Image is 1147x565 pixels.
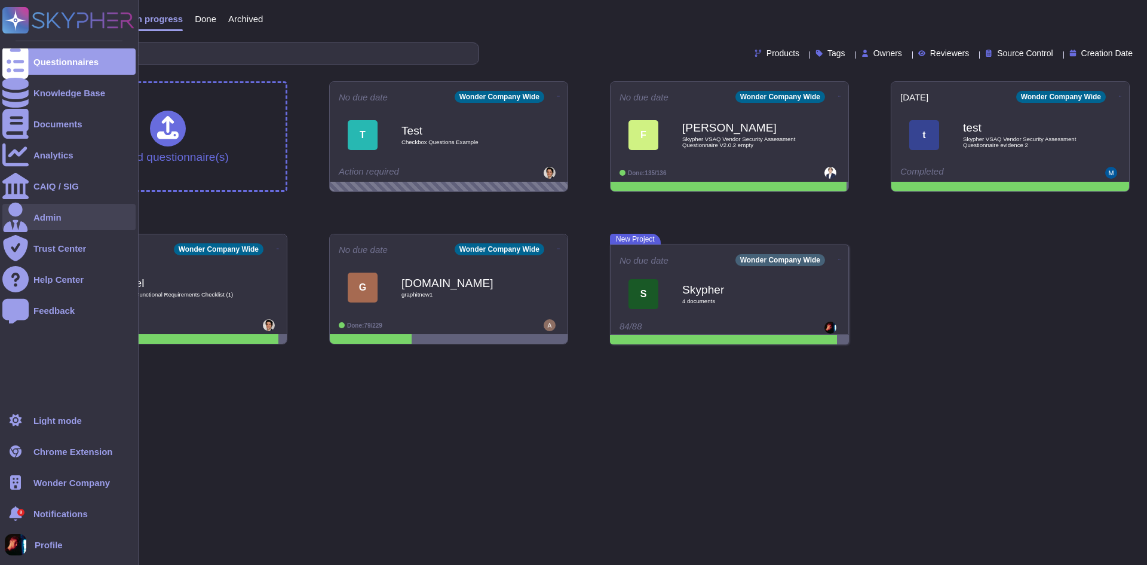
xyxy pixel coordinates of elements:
[930,49,969,57] span: Reviewers
[628,279,658,309] div: S
[544,319,556,331] img: user
[628,120,658,150] div: F
[2,235,136,261] a: Trust Center
[1016,91,1106,103] div: Wonder Company Wide
[5,534,26,555] img: user
[909,120,939,150] div: t
[174,243,263,255] div: Wonder Company Wide
[1105,167,1117,179] img: user
[682,284,802,295] b: Skypher
[455,91,544,103] div: Wonder Company Wide
[610,234,661,245] span: New Project
[2,80,136,106] a: Knowledge Base
[33,57,99,66] div: Questionnaires
[900,167,1047,179] div: Completed
[2,142,136,168] a: Analytics
[2,532,35,558] button: user
[107,111,229,163] div: Upload questionnaire(s)
[619,321,642,331] span: 84/88
[401,139,521,145] span: Checkbox Questions Example
[628,170,667,176] span: Done: 135/136
[900,93,928,102] span: [DATE]
[401,125,521,136] b: Test
[2,48,136,75] a: Questionnaires
[339,93,388,102] span: No due date
[33,306,75,315] div: Feedback
[824,167,836,179] img: user
[121,277,240,289] b: Deel
[33,416,82,425] div: Light mode
[348,120,378,150] div: T
[2,297,136,323] a: Feedback
[401,277,521,289] b: [DOMAIN_NAME]
[35,540,63,549] span: Profile
[619,256,668,265] span: No due date
[682,136,802,148] span: Skypher VSAQ Vendor Security Assessment Questionnaire V2.0.2 empty
[33,213,62,222] div: Admin
[963,122,1082,133] b: test
[401,292,521,298] span: graphitnew1
[134,14,183,23] span: In progress
[33,88,105,97] div: Knowledge Base
[263,319,275,331] img: user
[735,91,825,103] div: Wonder Company Wide
[33,120,82,129] div: Documents
[33,478,110,487] span: Wonder Company
[2,111,136,137] a: Documents
[619,93,668,102] span: No due date
[2,266,136,292] a: Help Center
[195,14,216,23] span: Done
[33,151,73,160] div: Analytics
[824,322,836,334] img: user
[735,254,825,266] div: Wonder Company Wide
[228,14,263,23] span: Archived
[17,509,24,516] div: 8
[33,447,113,456] div: Chrome Extension
[455,243,544,255] div: Wonder Company Wide
[33,509,88,518] span: Notifications
[2,173,136,199] a: CAIQ / SIG
[963,136,1082,148] span: Skypher VSAQ Vendor Security Assessment Questionnaire evidence 2
[121,292,240,298] span: HRIS Functional Requirements Checklist (1)
[347,322,382,329] span: Done: 79/229
[348,273,378,303] div: G
[682,122,802,133] b: [PERSON_NAME]
[544,167,556,179] img: user
[827,49,845,57] span: Tags
[33,275,84,284] div: Help Center
[339,167,485,179] div: Action required
[2,204,136,230] a: Admin
[682,298,802,304] span: 4 document s
[33,244,86,253] div: Trust Center
[873,49,902,57] span: Owners
[1081,49,1133,57] span: Creation Date
[997,49,1053,57] span: Source Control
[47,43,479,64] input: Search by keywords
[766,49,799,57] span: Products
[2,438,136,465] a: Chrome Extension
[339,245,388,254] span: No due date
[33,182,79,191] div: CAIQ / SIG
